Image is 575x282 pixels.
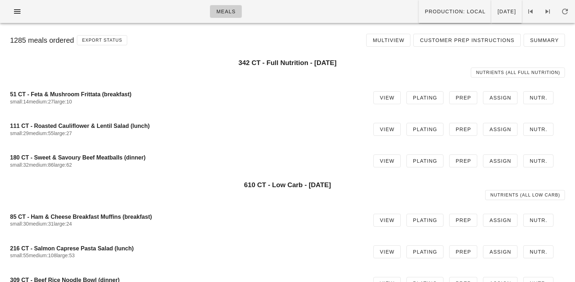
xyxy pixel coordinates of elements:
[483,214,517,227] a: Assign
[424,9,486,14] span: Production: local
[29,130,54,136] span: medium:55
[413,95,437,101] span: Plating
[406,91,443,104] a: Plating
[489,249,511,255] span: Assign
[523,214,553,227] a: Nutr.
[366,34,410,47] a: Multiview
[476,70,560,75] span: Nutrients (all Full Nutrition)
[471,68,565,78] a: Nutrients (all Full Nutrition)
[379,95,395,101] span: View
[524,34,565,47] a: Summary
[530,37,559,43] span: Summary
[413,158,437,164] span: Plating
[483,245,517,258] a: Assign
[413,34,520,47] a: Customer Prep Instructions
[54,130,72,136] span: large:27
[523,154,553,167] a: Nutr.
[489,126,511,132] span: Assign
[373,154,401,167] a: View
[372,37,404,43] span: Multiview
[54,221,72,227] span: large:24
[497,9,516,14] span: [DATE]
[373,245,401,258] a: View
[529,217,547,223] span: Nutr.
[455,249,471,255] span: Prep
[10,122,362,129] h4: 111 CT - Roasted Cauliflower & Lentil Salad (lunch)
[379,126,395,132] span: View
[379,249,395,255] span: View
[406,245,443,258] a: Plating
[29,99,54,105] span: medium:27
[373,214,401,227] a: View
[10,221,29,227] span: small:30
[373,91,401,104] a: View
[10,91,362,98] h4: 51 CT - Feta & Mushroom Frittata (breakfast)
[216,9,236,14] span: Meals
[56,253,75,258] span: large:53
[455,158,471,164] span: Prep
[523,123,553,136] a: Nutr.
[529,158,547,164] span: Nutr.
[419,37,514,43] span: Customer Prep Instructions
[523,91,553,104] a: Nutr.
[29,253,56,258] span: medium:108
[489,158,511,164] span: Assign
[10,213,362,220] h4: 85 CT - Ham & Cheese Breakfast Muffins (breakfast)
[10,162,29,168] span: small:32
[455,126,471,132] span: Prep
[485,190,565,200] a: Nutrients (all Low Carb)
[406,123,443,136] a: Plating
[455,95,471,101] span: Prep
[483,91,517,104] a: Assign
[489,217,511,223] span: Assign
[54,162,72,168] span: large:62
[406,214,443,227] a: Plating
[10,181,565,189] h3: 610 CT - Low Carb - [DATE]
[10,59,565,67] h3: 342 CT - Full Nutrition - [DATE]
[523,245,553,258] a: Nutr.
[10,245,362,252] h4: 216 CT - Salmon Caprese Pasta Salad (lunch)
[29,221,54,227] span: medium:31
[449,123,477,136] a: Prep
[483,154,517,167] a: Assign
[413,126,437,132] span: Plating
[10,154,362,161] h4: 180 CT - Sweet & Savoury Beef Meatballs (dinner)
[529,95,547,101] span: Nutr.
[29,162,54,168] span: medium:86
[10,253,29,258] span: small:55
[406,154,443,167] a: Plating
[10,36,74,44] span: 1285 meals ordered
[449,245,477,258] a: Prep
[10,99,29,105] span: small:14
[413,249,437,255] span: Plating
[449,91,477,104] a: Prep
[483,123,517,136] a: Assign
[529,126,547,132] span: Nutr.
[82,38,122,43] span: Export Status
[449,154,477,167] a: Prep
[489,95,511,101] span: Assign
[449,214,477,227] a: Prep
[10,130,29,136] span: small:29
[210,5,242,18] a: Meals
[379,217,395,223] span: View
[529,249,547,255] span: Nutr.
[379,158,395,164] span: View
[54,99,72,105] span: large:10
[413,217,437,223] span: Plating
[77,35,127,45] button: Export Status
[373,123,401,136] a: View
[490,193,560,198] span: Nutrients (all Low Carb)
[455,217,471,223] span: Prep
